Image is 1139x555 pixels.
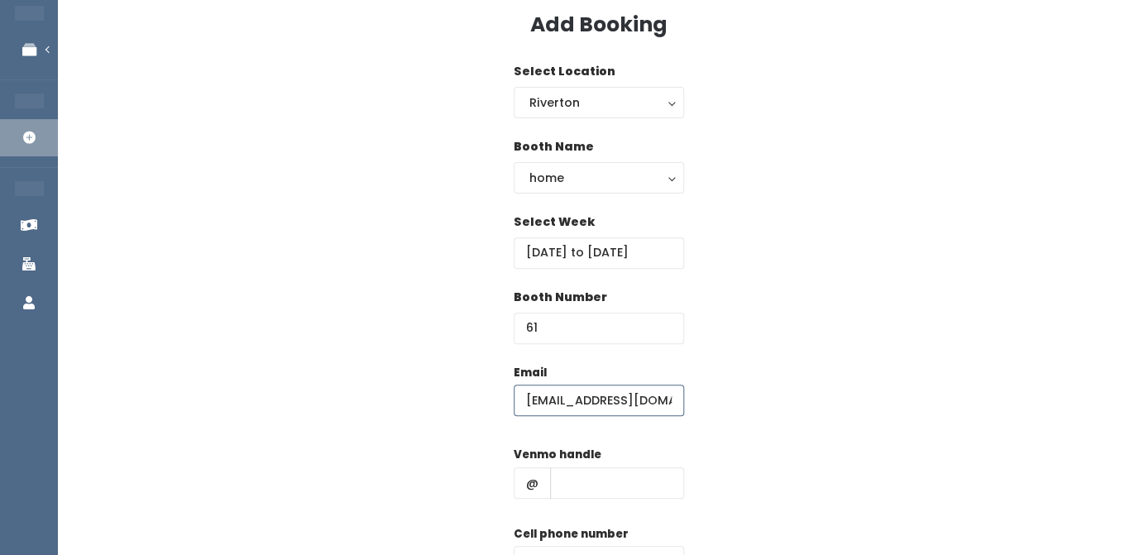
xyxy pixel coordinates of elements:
label: Select Week [514,213,595,231]
label: Venmo handle [514,447,601,463]
h3: Add Booking [530,13,668,36]
label: Booth Number [514,289,607,306]
label: Booth Name [514,138,594,155]
span: @ [514,467,551,499]
label: Select Location [514,63,615,80]
button: home [514,162,684,194]
input: @ . [514,385,684,416]
button: Riverton [514,87,684,118]
label: Cell phone number [514,526,629,543]
div: Riverton [529,93,668,112]
input: Booth Number [514,313,684,344]
div: home [529,169,668,187]
input: Select week [514,237,684,269]
label: Email [514,365,547,381]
